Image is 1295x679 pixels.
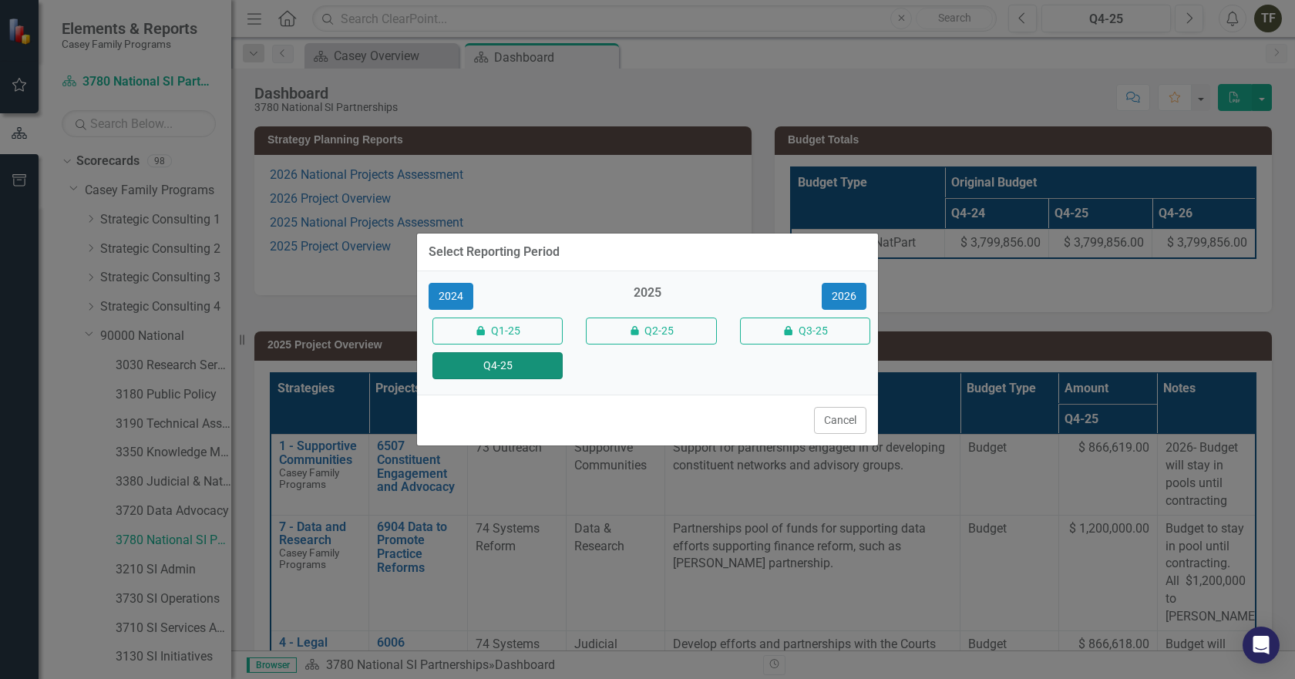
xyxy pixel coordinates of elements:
[429,283,473,310] button: 2024
[432,352,563,379] button: Q4-25
[432,318,563,345] button: Q1-25
[1243,627,1280,664] div: Open Intercom Messenger
[586,318,716,345] button: Q2-25
[822,283,866,310] button: 2026
[582,284,712,310] div: 2025
[740,318,870,345] button: Q3-25
[429,245,560,259] div: Select Reporting Period
[814,407,866,434] button: Cancel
